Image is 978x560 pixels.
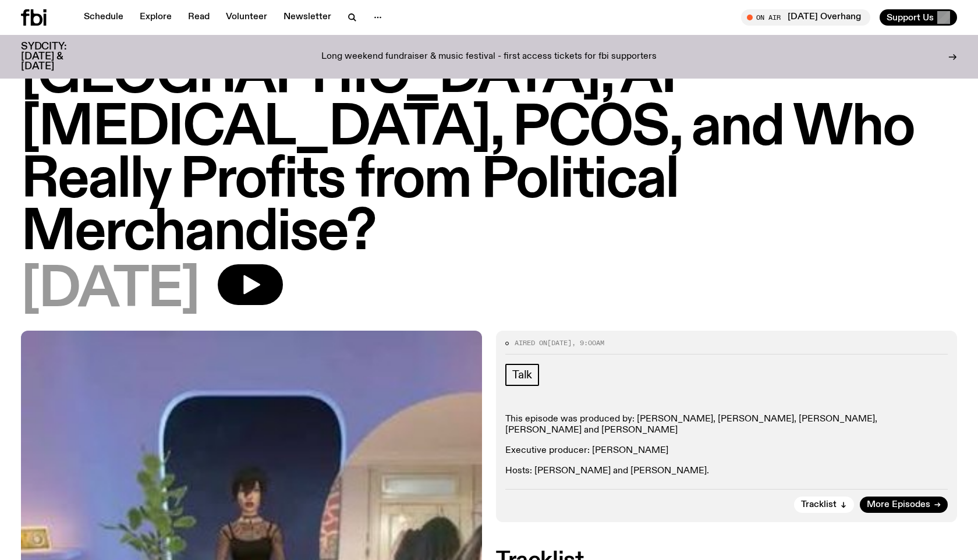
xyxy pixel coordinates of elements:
[505,414,948,436] p: This episode was produced by: [PERSON_NAME], [PERSON_NAME], [PERSON_NAME], [PERSON_NAME] and [PER...
[794,497,854,513] button: Tracklist
[77,9,130,26] a: Schedule
[860,497,948,513] a: More Episodes
[572,338,604,348] span: , 9:00am
[21,42,95,72] h3: SYDCITY: [DATE] & [DATE]
[512,368,532,381] span: Talk
[515,338,547,348] span: Aired on
[321,52,657,62] p: Long weekend fundraiser & music festival - first access tickets for fbi supporters
[887,12,934,23] span: Support Us
[505,445,948,456] p: Executive producer: [PERSON_NAME]
[181,9,217,26] a: Read
[219,9,274,26] a: Volunteer
[741,9,870,26] button: On Air[DATE] Overhang
[277,9,338,26] a: Newsletter
[880,9,957,26] button: Support Us
[867,501,930,509] span: More Episodes
[547,338,572,348] span: [DATE]
[505,466,948,477] p: Hosts: [PERSON_NAME] and [PERSON_NAME].
[133,9,179,26] a: Explore
[21,264,199,317] span: [DATE]
[505,364,539,386] a: Talk
[801,501,837,509] span: Tracklist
